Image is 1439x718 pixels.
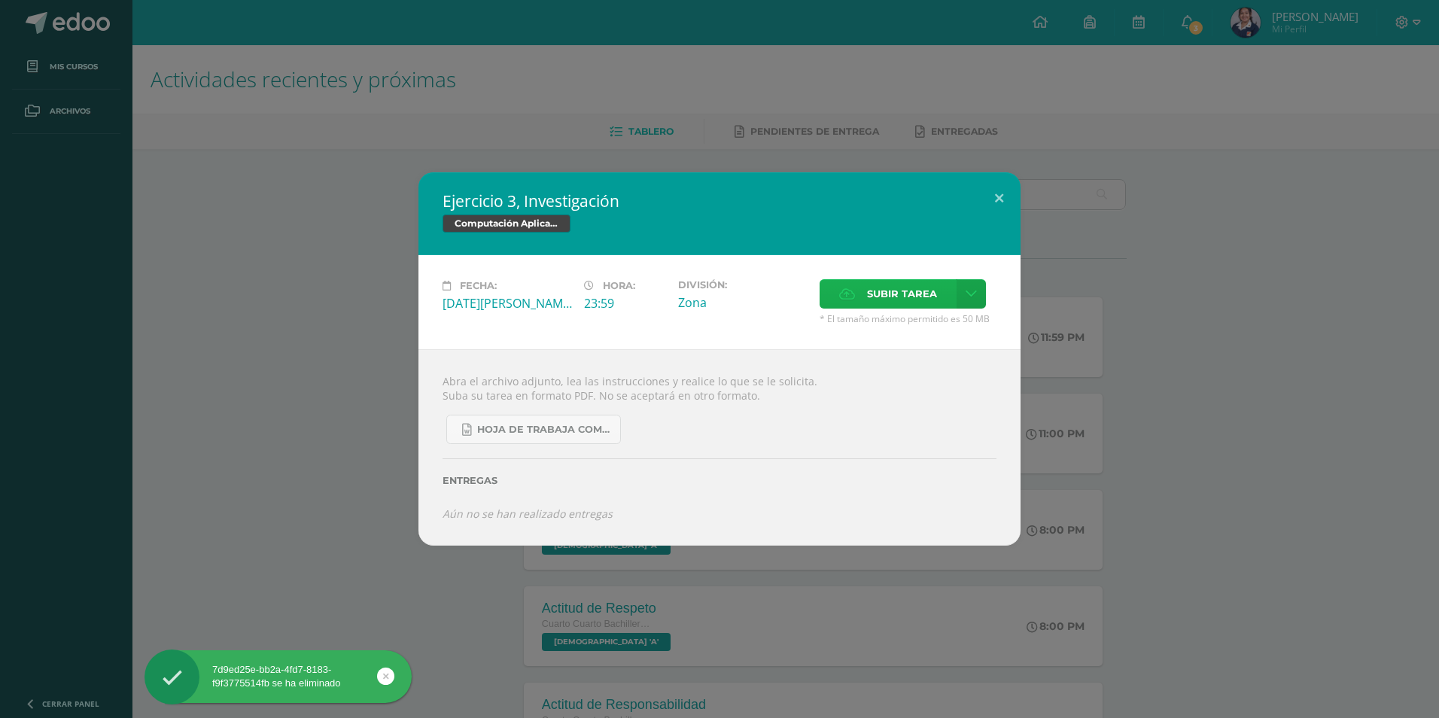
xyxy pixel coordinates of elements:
span: Fecha: [460,280,497,291]
button: Close (Esc) [978,172,1021,224]
div: 23:59 [584,295,666,312]
h2: Ejercicio 3, Investigación [443,190,996,211]
span: * El tamaño máximo permitido es 50 MB [820,312,996,325]
label: Entregas [443,475,996,486]
label: División: [678,279,808,291]
div: 7d9ed25e-bb2a-4fd7-8183-f9f3775514fb se ha eliminado [145,663,412,690]
span: Computación Aplicada [443,214,570,233]
div: [DATE][PERSON_NAME] [443,295,572,312]
div: Zona [678,294,808,311]
div: Abra el archivo adjunto, lea las instrucciones y realice lo que se le solicita. Suba su tarea en ... [418,349,1021,545]
i: Aún no se han realizado entregas [443,507,613,521]
span: Hoja de trabaja Compu Aplicada.docx [477,424,613,436]
a: Hoja de trabaja Compu Aplicada.docx [446,415,621,444]
span: Hora: [603,280,635,291]
span: Subir tarea [867,280,937,308]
